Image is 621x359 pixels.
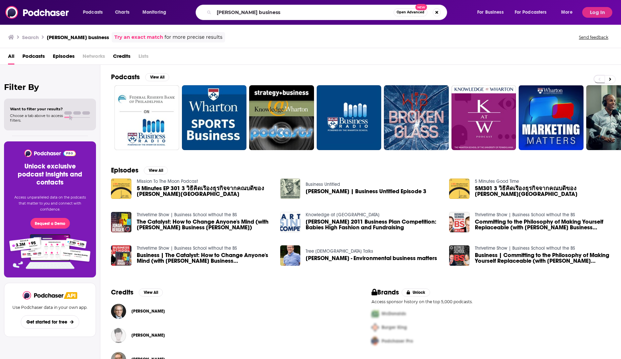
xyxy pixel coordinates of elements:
[83,51,105,65] span: Networks
[111,166,168,174] a: EpisodesView All
[449,178,470,199] img: 5M301 3 วิธีคิดเรื่องธุรกิจจากคณบดีของ Wharton Business School
[280,245,301,266] img: Pete Wharton - Environmental business matters
[369,334,382,348] img: Third Pro Logo
[12,195,88,213] p: Access unparalleled data on the podcasts that matter to you and connect with confidence.
[137,219,272,230] span: The Catalyst: How to Change Anyone's Mind (with [PERSON_NAME] Business [PERSON_NAME])
[369,307,382,321] img: First Pro Logo
[115,8,129,17] span: Charts
[111,212,131,232] img: The Catalyst: How to Change Anyone's Mind (with Wharton Business Professor Jonah Berger)
[306,212,380,218] a: Knowledge at Wharton
[137,219,272,230] a: The Catalyst: How to Change Anyone's Mind (with Wharton Business Professor Jonah Berger)
[372,299,611,304] p: Access sponsor history on the top 5,000 podcasts.
[26,319,67,325] span: Get started for free
[510,7,556,18] button: open menu
[137,252,272,264] span: Business | The Catalyst: How to Change Anyone's Mind (with [PERSON_NAME] Business [PERSON_NAME])
[475,252,610,264] span: Business | Committing to the Philosophy of Making Yourself Replaceable (with [PERSON_NAME] Busine...
[111,304,126,319] img: Stewart Friedman
[5,6,70,19] img: Podchaser - Follow, Share and Rate Podcasts
[475,212,575,218] a: Thrivetime Show | Business School without the BS
[372,288,399,296] h2: Brands
[475,186,610,197] span: 5M301 3 วิธีคิดเรื่องธุรกิจจากคณบดีของ [PERSON_NAME][GEOGRAPHIC_DATA]
[306,219,441,230] span: [PERSON_NAME] 2011 Business Plan Competition: Babies High Fashion and Fundraising
[8,51,14,65] a: All
[138,7,175,18] button: open menu
[137,245,237,251] a: Thrivetime Show | Business School without the BS
[214,7,394,18] input: Search podcasts, credits, & more...
[382,338,413,344] span: Podchaser Pro
[12,162,88,187] h3: Unlock exclusive podcast insights and contacts
[22,51,45,65] a: Podcasts
[142,8,166,17] span: Monitoring
[78,7,111,18] button: open menu
[111,73,169,81] a: PodcastsView All
[473,7,512,18] button: open menu
[64,292,77,299] img: Podchaser API banner
[306,255,437,261] a: Pete Wharton - Environmental business matters
[10,107,63,111] span: Want to filter your results?
[22,34,39,40] h3: Search
[306,255,437,261] span: [PERSON_NAME] - Environmental business matters
[111,328,126,343] img: Lori Rosenkopf
[202,5,453,20] div: Search podcasts, credits, & more...
[306,189,426,194] a: Orlando Wharton | Business Untitled Episode 3
[475,245,575,251] a: Thrivetime Show | Business School without the BS
[131,333,165,338] span: [PERSON_NAME]
[556,7,581,18] button: open menu
[111,301,350,322] button: Stewart FriedmanStewart Friedman
[402,288,430,296] button: Unlock
[111,245,131,266] img: Business | The Catalyst: How to Change Anyone's Mind (with Wharton Business Professor Jonah Berger)
[397,11,424,14] span: Open Advanced
[10,113,63,123] span: Choose a tab above to access filters.
[53,51,75,65] a: Episodes
[382,311,406,317] span: McDonalds
[477,8,504,17] span: For Business
[280,178,301,199] a: Orlando Wharton | Business Untitled Episode 3
[137,186,272,197] span: 5 Minutes EP 301 3 วิธีคิดเรื่องธุรกิจจากคณบดีของ [PERSON_NAME][GEOGRAPHIC_DATA]
[111,325,350,346] button: Lori RosenkopfLori Rosenkopf
[111,73,140,81] h2: Podcasts
[449,245,470,266] img: Business | Committing to the Philosophy of Making Yourself Replaceable (with Wharton Business Sch...
[475,178,519,184] a: 5 Minutes Good Time
[306,182,340,187] a: Business Untitled
[137,178,198,184] a: Mission To The Moon Podcast
[165,33,222,41] span: for more precise results
[306,248,373,254] a: Tree Lady Talks
[369,321,382,334] img: Second Pro Logo
[145,73,169,81] button: View All
[131,309,165,314] a: Stewart Friedman
[137,212,237,218] a: Thrivetime Show | Business School without the BS
[111,7,133,18] a: Charts
[23,291,64,300] img: Podchaser - Follow, Share and Rate Podcasts
[131,309,165,314] span: [PERSON_NAME]
[138,51,148,65] span: Lists
[111,288,133,296] h2: Credits
[30,218,70,229] button: Request a Demo
[139,288,163,296] button: View All
[21,315,79,329] button: Get started for free
[137,186,272,197] a: 5 Minutes EP 301 3 วิธีคิดเรื่องธุรกิจจากคณบดีของ Wharton Business School
[306,219,441,230] a: Wharton’s 2011 Business Plan Competition: Babies High Fashion and Fundraising
[280,212,301,232] a: Wharton’s 2011 Business Plan Competition: Babies High Fashion and Fundraising
[306,189,426,194] span: [PERSON_NAME] | Business Untitled Episode 3
[475,252,610,264] a: Business | Committing to the Philosophy of Making Yourself Replaceable (with Wharton Business Sch...
[449,212,470,232] img: Committing to the Philosophy of Making Yourself Replaceable (with Wharton Business School Graduat...
[577,34,610,40] button: Send feedback
[382,325,407,330] span: Burger King
[394,8,427,16] button: Open AdvancedNew
[415,4,427,10] span: New
[4,82,96,92] h2: Filter By
[12,305,88,310] p: Use Podchaser data in your own app.
[137,252,272,264] a: Business | The Catalyst: How to Change Anyone's Mind (with Wharton Business Professor Jonah Berger)
[111,178,131,199] img: 5 Minutes EP 301 3 วิธีคิดเรื่องธุรกิจจากคณบดีของ Wharton Business School
[113,51,130,65] span: Credits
